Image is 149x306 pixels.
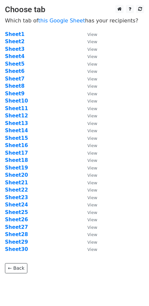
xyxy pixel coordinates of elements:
[5,5,144,15] h3: Choose tab
[5,106,28,111] a: Sheet11
[81,135,97,141] a: View
[87,247,97,252] small: View
[5,76,24,82] strong: Sheet7
[5,68,24,74] a: Sheet6
[87,232,97,237] small: View
[5,17,144,24] p: Which tab of has your recipients?
[5,91,24,97] a: Sheet9
[87,39,97,44] small: View
[81,106,97,111] a: View
[81,217,97,223] a: View
[5,150,28,156] strong: Sheet17
[5,172,28,178] a: Sheet20
[81,150,97,156] a: View
[81,195,97,200] a: View
[5,120,28,126] a: Sheet13
[81,128,97,134] a: View
[87,151,97,156] small: View
[87,240,97,245] small: View
[5,61,24,67] a: Sheet5
[5,239,28,245] a: Sheet29
[5,83,24,89] a: Sheet8
[38,17,85,24] a: this Google Sheet
[87,173,97,178] small: View
[5,231,28,237] a: Sheet28
[81,231,97,237] a: View
[87,62,97,67] small: View
[87,106,97,111] small: View
[5,187,28,193] a: Sheet22
[81,224,97,230] a: View
[5,165,28,171] a: Sheet19
[81,246,97,252] a: View
[81,209,97,215] a: View
[87,121,97,126] small: View
[87,91,97,96] small: View
[5,39,24,45] a: Sheet2
[5,209,28,215] a: Sheet25
[5,217,28,223] a: Sheet26
[81,157,97,163] a: View
[5,157,28,163] a: Sheet18
[5,113,28,119] a: Sheet12
[5,142,28,148] a: Sheet16
[87,217,97,222] small: View
[87,32,97,37] small: View
[87,166,97,170] small: View
[87,136,97,141] small: View
[81,180,97,186] a: View
[87,128,97,133] small: View
[5,202,28,208] a: Sheet24
[81,83,97,89] a: View
[5,128,28,134] a: Sheet14
[5,31,24,37] a: Sheet1
[81,46,97,52] a: View
[81,142,97,148] a: View
[81,113,97,119] a: View
[87,202,97,207] small: View
[81,172,97,178] a: View
[87,113,97,118] small: View
[87,225,97,230] small: View
[5,180,28,186] strong: Sheet21
[81,187,97,193] a: View
[81,31,97,37] a: View
[87,84,97,89] small: View
[87,76,97,81] small: View
[87,47,97,52] small: View
[5,46,24,52] a: Sheet3
[5,195,28,200] a: Sheet23
[87,143,97,148] small: View
[81,120,97,126] a: View
[5,246,28,252] a: Sheet30
[5,98,28,104] a: Sheet10
[81,202,97,208] a: View
[87,69,97,74] small: View
[81,91,97,97] a: View
[81,76,97,82] a: View
[5,53,24,59] a: Sheet4
[81,239,97,245] a: View
[5,135,28,141] a: Sheet15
